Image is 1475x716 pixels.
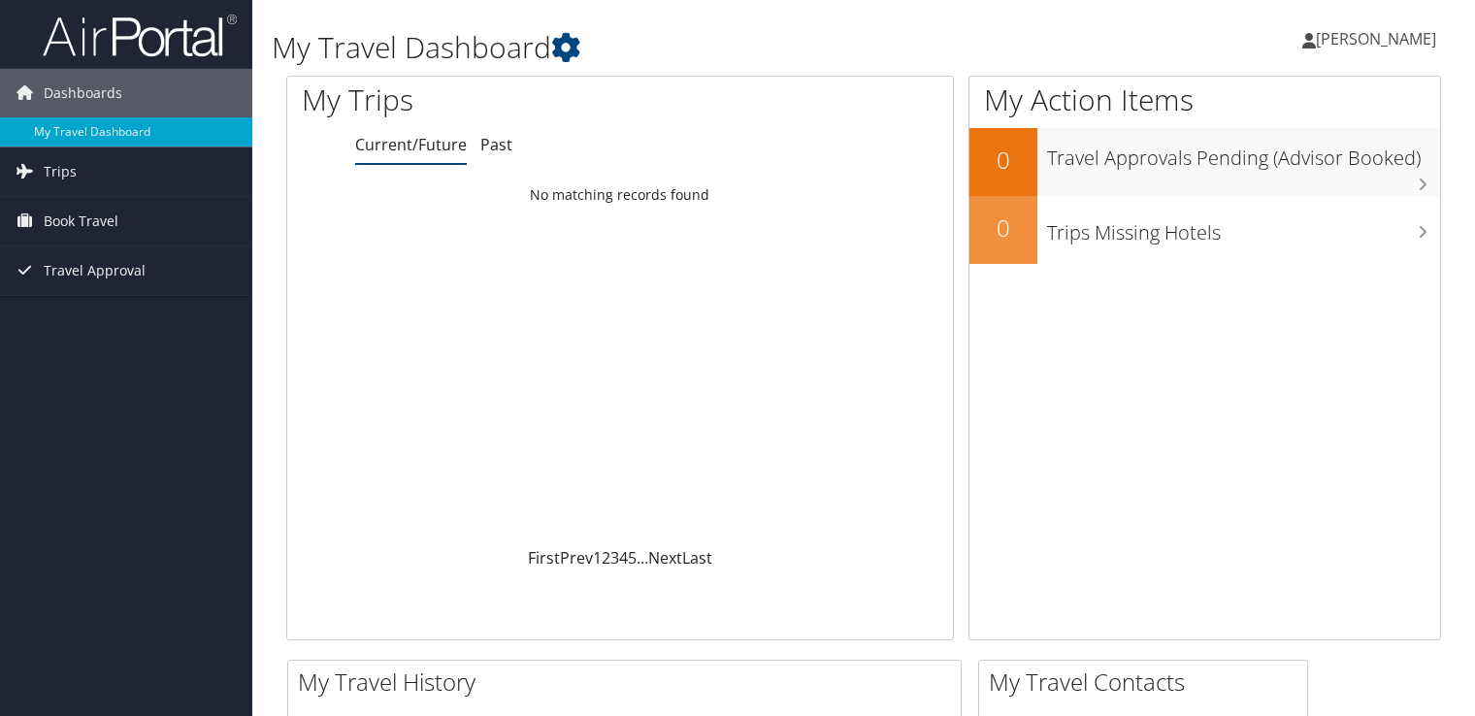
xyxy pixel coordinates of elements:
h3: Trips Missing Hotels [1047,210,1440,246]
h2: 0 [969,144,1037,177]
h1: My Trips [302,80,661,120]
td: No matching records found [287,178,953,212]
span: [PERSON_NAME] [1316,28,1436,49]
span: … [637,547,648,569]
span: Book Travel [44,197,118,245]
a: Past [480,134,512,155]
span: Dashboards [44,69,122,117]
span: Trips [44,147,77,196]
span: Travel Approval [44,246,146,295]
a: 3 [610,547,619,569]
a: Next [648,547,682,569]
a: [PERSON_NAME] [1302,10,1456,68]
a: Current/Future [355,134,467,155]
a: 0Travel Approvals Pending (Advisor Booked) [969,128,1440,196]
h1: My Action Items [969,80,1440,120]
a: 1 [593,547,602,569]
a: Prev [560,547,593,569]
a: 4 [619,547,628,569]
h2: My Travel History [298,666,961,699]
a: 2 [602,547,610,569]
h2: 0 [969,212,1037,244]
a: 5 [628,547,637,569]
a: 0Trips Missing Hotels [969,196,1440,264]
a: Last [682,547,712,569]
h1: My Travel Dashboard [272,27,1061,68]
a: First [528,547,560,569]
img: airportal-logo.png [43,13,237,58]
h3: Travel Approvals Pending (Advisor Booked) [1047,135,1440,172]
h2: My Travel Contacts [989,666,1307,699]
